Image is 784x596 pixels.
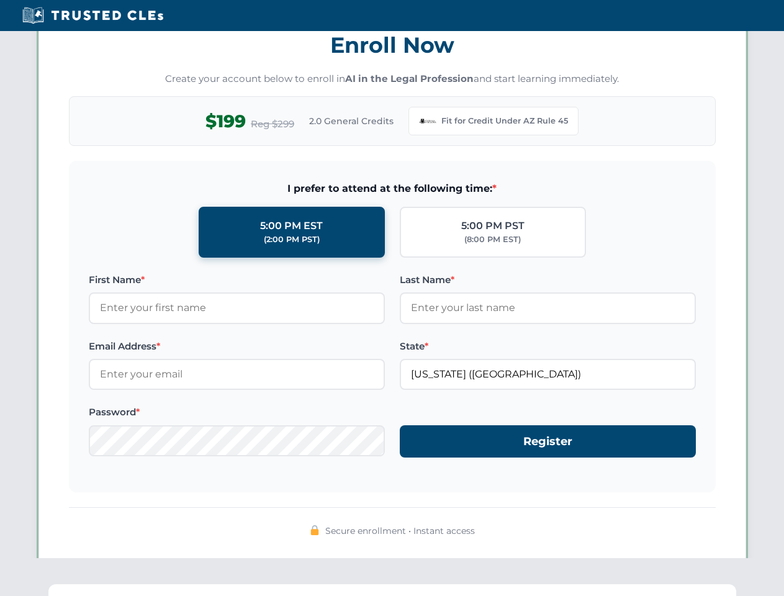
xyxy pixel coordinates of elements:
[325,524,475,538] span: Secure enrollment • Instant access
[89,405,385,420] label: Password
[89,359,385,390] input: Enter your email
[461,218,525,234] div: 5:00 PM PST
[310,525,320,535] img: 🔒
[309,114,394,128] span: 2.0 General Credits
[464,233,521,246] div: (8:00 PM EST)
[264,233,320,246] div: (2:00 PM PST)
[400,273,696,287] label: Last Name
[19,6,167,25] img: Trusted CLEs
[89,339,385,354] label: Email Address
[205,107,246,135] span: $199
[69,72,716,86] p: Create your account below to enroll in and start learning immediately.
[69,25,716,65] h3: Enroll Now
[419,112,436,130] img: Arizona Bar
[400,339,696,354] label: State
[260,218,323,234] div: 5:00 PM EST
[345,73,474,84] strong: AI in the Legal Profession
[441,115,568,127] span: Fit for Credit Under AZ Rule 45
[89,181,696,197] span: I prefer to attend at the following time:
[251,117,294,132] span: Reg $299
[400,425,696,458] button: Register
[400,359,696,390] input: Arizona (AZ)
[400,292,696,323] input: Enter your last name
[89,292,385,323] input: Enter your first name
[89,273,385,287] label: First Name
